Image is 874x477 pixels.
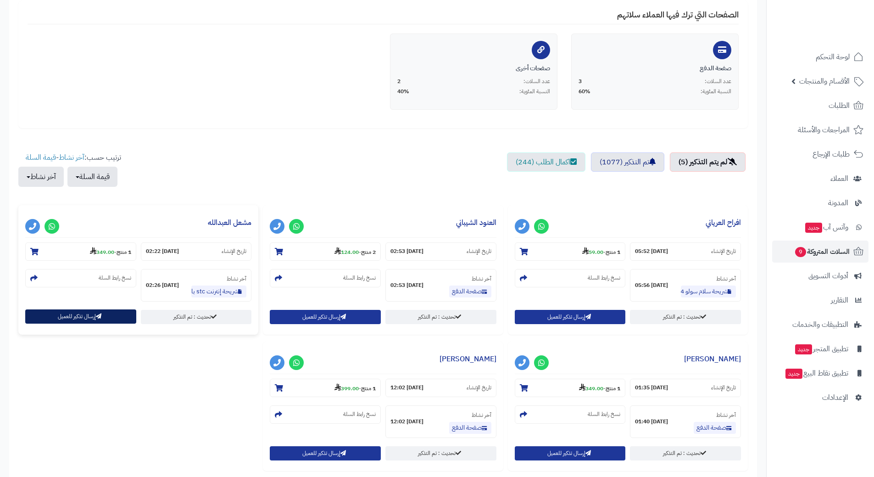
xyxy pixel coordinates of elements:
[222,247,246,255] small: تاريخ الإنشاء
[334,383,376,393] small: -
[397,78,401,85] span: 2
[146,281,179,289] strong: [DATE] 02:26
[772,289,868,311] a: التقارير
[772,168,868,190] a: العملاء
[630,310,741,324] a: تحديث : تم التذكير
[772,241,868,263] a: السلات المتروكة9
[579,88,590,95] span: 60%
[772,265,868,287] a: أدوات التسويق
[785,369,802,379] span: جديد
[467,247,491,255] small: تاريخ الإنشاء
[334,248,359,256] strong: 124.00
[772,192,868,214] a: المدونة
[227,275,246,283] small: آخر نشاط
[25,242,136,261] section: 1 منتج-349.00
[449,422,491,434] a: صفحة الدفع
[808,269,848,282] span: أدوات التسويق
[798,123,850,136] span: المراجعات والأسئلة
[90,247,131,256] small: -
[515,379,626,397] section: 1 منتج-349.00
[772,338,868,360] a: تطبيق المتجرجديد
[397,88,409,95] span: 40%
[772,119,868,141] a: المراجعات والأسئلة
[805,223,822,233] span: جديد
[28,10,739,24] h4: الصفحات التي ترك فيها العملاء سلاتهم
[67,167,117,187] button: قيمة السلة
[635,418,668,426] strong: [DATE] 01:40
[772,46,868,68] a: لوحة التحكم
[694,422,736,434] a: صفحة الدفع
[472,411,491,419] small: آخر نشاط
[772,387,868,409] a: الإعدادات
[515,446,626,460] button: إرسال تذكير للعميل
[270,269,381,287] section: نسخ رابط السلة
[792,318,848,331] span: التطبيقات والخدمات
[795,344,812,354] span: جديد
[606,384,620,393] strong: 1 منتج
[588,410,620,418] small: نسخ رابط السلة
[456,217,496,228] a: العنود الشيباني
[59,152,84,163] a: آخر نشاط
[794,245,850,258] span: السلات المتروكة
[670,152,746,172] a: لم يتم التذكير (5)
[799,75,850,88] span: الأقسام والمنتجات
[191,286,246,297] a: شريحة إنترنت stc باقة كويك نت 600 جيجا 6 اشهر
[397,64,550,73] div: صفحات أخرى
[794,342,848,355] span: تطبيق المتجر
[507,152,585,172] a: اكمال الطلب (244)
[635,281,668,289] strong: [DATE] 05:56
[26,152,56,163] a: قيمة السلة
[684,354,741,365] a: [PERSON_NAME]
[515,269,626,287] section: نسخ رابط السلة
[18,167,64,187] button: آخر نشاط
[141,310,252,324] a: تحديث : تم التذكير
[390,384,423,392] strong: [DATE] 12:02
[828,196,848,209] span: المدونة
[822,391,848,404] span: الإعدادات
[449,286,491,297] a: صفحة الدفع
[831,294,848,307] span: التقارير
[582,248,603,256] strong: 59.00
[390,247,423,255] strong: [DATE] 02:53
[519,88,550,95] span: النسبة المئوية:
[772,314,868,336] a: التطبيقات والخدمات
[772,216,868,238] a: وآتس آبجديد
[270,379,381,397] section: 1 منتج-399.00
[588,274,620,282] small: نسخ رابط السلة
[440,354,496,365] a: [PERSON_NAME]
[705,78,731,85] span: عدد السلات:
[830,172,848,185] span: العملاء
[579,384,603,393] strong: 349.00
[361,384,376,393] strong: 1 منتج
[829,99,850,112] span: الطلبات
[334,384,359,393] strong: 399.00
[579,64,731,73] div: صفحة الدفع
[772,143,868,165] a: طلبات الإرجاع
[630,446,741,460] a: تحديث : تم التذكير
[208,217,251,228] a: مشعل العبدالله
[334,247,376,256] small: -
[515,242,626,261] section: 1 منتج-59.00
[579,78,582,85] span: 3
[582,247,620,256] small: -
[515,405,626,424] section: نسخ رابط السلة
[606,248,620,256] strong: 1 منتج
[117,248,131,256] strong: 1 منتج
[635,384,668,392] strong: [DATE] 01:35
[591,152,664,172] a: تم التذكير (1077)
[385,310,496,324] a: تحديث : تم التذكير
[716,275,736,283] small: آخر نشاط
[472,275,491,283] small: آخر نشاط
[795,247,806,257] span: 9
[18,152,121,187] ul: ترتيب حسب: -
[813,148,850,161] span: طلبات الإرجاع
[579,383,620,393] small: -
[772,95,868,117] a: الطلبات
[772,362,868,384] a: تطبيق نقاط البيعجديد
[90,248,114,256] strong: 349.00
[706,217,741,228] a: افراح العرياني
[270,405,381,424] section: نسخ رابط السلة
[711,384,736,392] small: تاريخ الإنشاء
[99,274,131,282] small: نسخ رابط السلة
[385,446,496,460] a: تحديث : تم التذكير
